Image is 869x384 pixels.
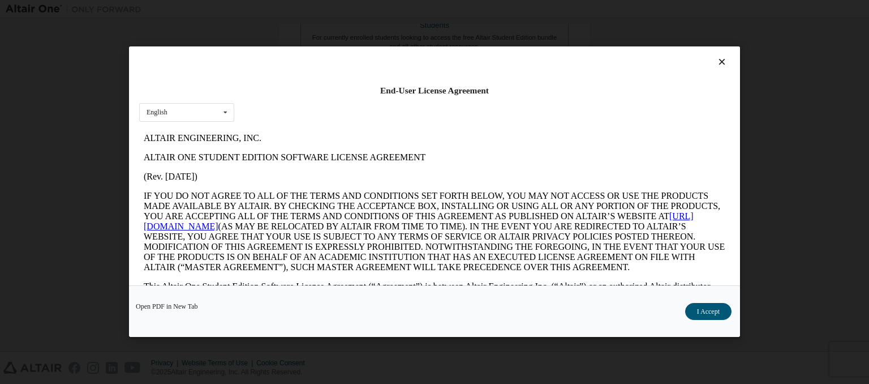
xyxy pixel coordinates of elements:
[5,24,586,34] p: ALTAIR ONE STUDENT EDITION SOFTWARE LICENSE AGREEMENT
[5,62,586,144] p: IF YOU DO NOT AGREE TO ALL OF THE TERMS AND CONDITIONS SET FORTH BELOW, YOU MAY NOT ACCESS OR USE...
[5,5,586,15] p: ALTAIR ENGINEERING, INC.
[147,109,167,116] div: English
[5,43,586,53] p: (Rev. [DATE])
[5,83,554,103] a: [URL][DOMAIN_NAME]
[5,153,586,194] p: This Altair One Student Edition Software License Agreement (“Agreement”) is between Altair Engine...
[685,304,732,321] button: I Accept
[139,85,730,96] div: End-User License Agreement
[136,304,198,310] a: Open PDF in New Tab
